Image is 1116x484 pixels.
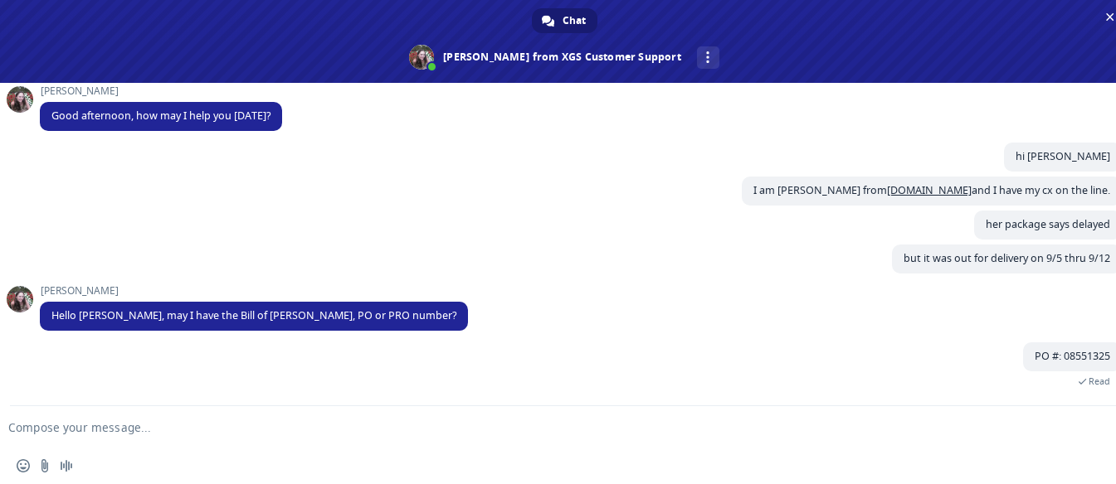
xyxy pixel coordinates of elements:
span: Audio message [60,459,73,472]
span: [PERSON_NAME] [40,85,282,97]
span: her package says delayed [986,217,1110,231]
span: Send a file [38,459,51,472]
textarea: Compose your message... [8,420,1067,435]
span: Chat [563,8,586,33]
a: [DOMAIN_NAME] [887,183,972,197]
span: Good afternoon, how may I help you [DATE]? [51,109,270,123]
span: PO #: 08551325 [1035,349,1110,363]
span: hi [PERSON_NAME] [1016,149,1110,163]
div: Chat [532,8,597,33]
span: [PERSON_NAME] [40,285,468,297]
div: More channels [697,46,719,69]
span: I am [PERSON_NAME] from and I have my cx on the line. [753,183,1110,197]
span: Hello [PERSON_NAME], may I have the Bill of [PERSON_NAME], PO or PRO number? [51,308,456,322]
span: but it was out for delivery on 9/5 thru 9/12 [904,251,1110,265]
span: Read [1089,375,1110,387]
span: Insert an emoji [17,459,30,472]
